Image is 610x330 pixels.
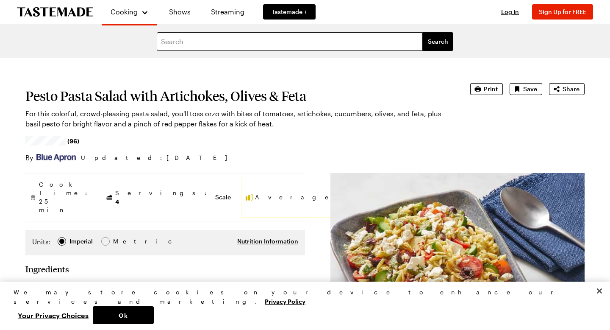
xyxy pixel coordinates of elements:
button: Sign Up for FREE [532,4,593,20]
span: Cook Time: 25 min [39,180,91,214]
h2: Ingredients [25,264,69,274]
span: Servings: [115,189,211,206]
button: filters [423,32,453,51]
div: We may store cookies on your device to enhance our services and marketing. [14,288,589,306]
div: Metric [113,237,131,246]
span: Imperial [69,237,94,246]
a: More information about your privacy, opens in a new tab [265,297,305,305]
span: Search [428,37,448,46]
span: Average [255,193,336,201]
button: Scale [215,193,231,201]
button: Share [549,83,585,95]
button: Log In [493,8,527,16]
button: Cooking [110,3,149,20]
a: Tastemade + [263,4,316,20]
button: Close [590,282,609,300]
span: Sign Up for FREE [539,8,586,15]
a: To Tastemade Home Page [17,7,93,17]
span: Cooking [111,8,138,16]
label: Units: [32,237,51,247]
span: Metric [113,237,132,246]
div: Imperial Metric [32,237,131,249]
span: Updated : [DATE] [81,153,236,162]
span: Print [484,85,498,93]
button: Print [470,83,503,95]
span: Log In [501,8,519,15]
span: Share [563,85,579,93]
a: 4.65/5 stars from 96 reviews [25,137,79,144]
button: Your Privacy Choices [14,306,93,324]
button: Ok [93,306,154,324]
span: 4 [115,197,119,205]
span: (96) [67,137,79,145]
div: By [25,153,76,163]
img: Blue Apron [36,154,76,162]
span: Save [523,85,537,93]
div: Privacy [14,288,589,324]
div: Imperial [69,237,93,246]
p: For this colorful, crowd-pleasing pasta salad, you'll toss orzo with bites of tomatoes, artichoke... [25,109,446,129]
h1: Pesto Pasta Salad with Artichokes, Olives & Feta [25,88,446,103]
button: Nutrition Information [237,237,298,246]
button: Save recipe [510,83,542,95]
span: Tastemade + [272,8,307,16]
